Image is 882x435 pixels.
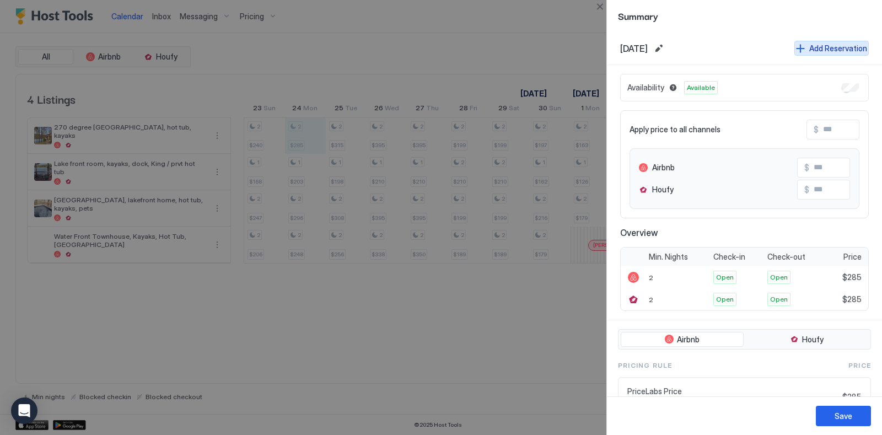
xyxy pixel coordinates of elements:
button: Edit date range [652,42,665,55]
span: Overview [620,227,869,238]
span: Available [687,83,715,93]
span: Open [770,294,788,304]
span: Airbnb [677,335,700,345]
button: Airbnb [621,332,744,347]
button: Blocked dates override all pricing rules and remain unavailable until manually unblocked [666,81,680,94]
button: Houfy [746,332,869,347]
div: Save [835,410,852,422]
span: Open [716,294,734,304]
span: Check-in [713,252,745,262]
span: Houfy [652,185,674,195]
span: Open [770,272,788,282]
span: Houfy [802,335,824,345]
button: Save [816,406,871,426]
span: Apply price to all channels [630,125,720,135]
span: Check-out [767,252,805,262]
div: tab-group [618,329,871,350]
span: Price [848,361,871,370]
span: Summary [618,9,871,23]
span: 2 [649,273,653,282]
button: Add Reservation [794,41,869,56]
span: $285 [842,392,862,402]
span: 2 [649,296,653,304]
span: PriceLabs Price [627,386,838,396]
span: Price [843,252,862,262]
span: Open [716,272,734,282]
span: Airbnb [652,163,675,173]
div: Add Reservation [809,42,867,54]
div: Open Intercom Messenger [11,398,37,424]
span: $285 [842,294,862,304]
span: Min. Nights [649,252,688,262]
span: $ [814,125,819,135]
span: Pricing Rule [618,361,672,370]
span: [DATE] [620,43,648,54]
span: $ [804,163,809,173]
span: $ [804,185,809,195]
span: Availability [627,83,664,93]
span: $285 [842,272,862,282]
